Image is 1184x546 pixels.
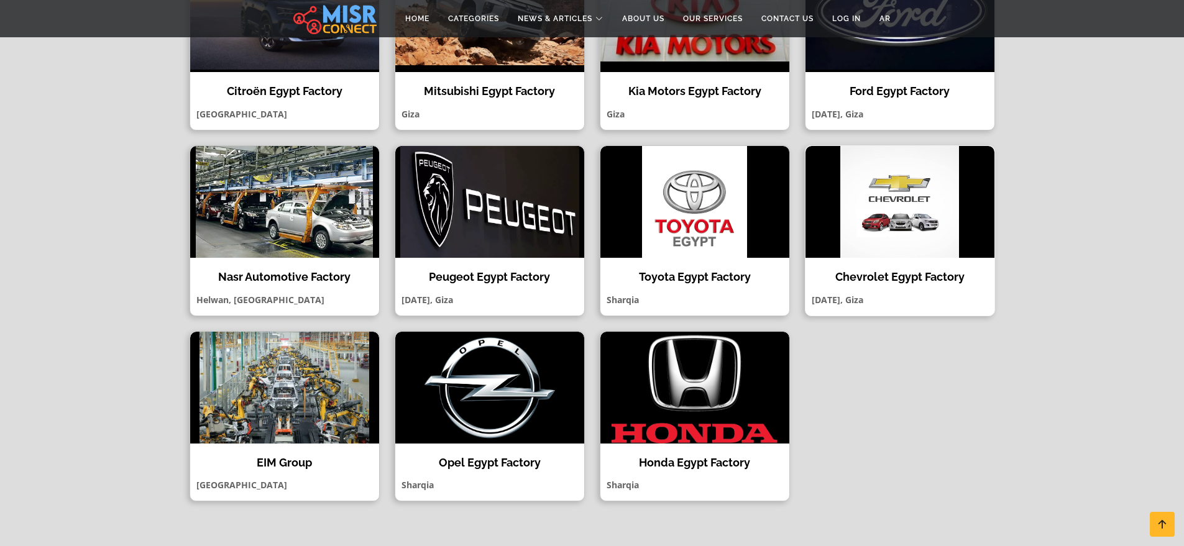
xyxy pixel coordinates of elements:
[395,332,584,444] img: Opel Egypt Factory
[182,145,387,316] a: Nasr Automotive Factory Nasr Automotive Factory Helwan, [GEOGRAPHIC_DATA]
[200,456,370,470] h4: EIM Group
[815,84,985,98] h4: Ford Egypt Factory
[200,270,370,284] h4: Nasr Automotive Factory
[190,478,379,491] p: [GEOGRAPHIC_DATA]
[190,107,379,121] p: [GEOGRAPHIC_DATA]
[600,332,789,444] img: Honda Egypt Factory
[600,478,789,491] p: Sharqia
[870,7,900,30] a: AR
[592,331,797,502] a: Honda Egypt Factory Honda Egypt Factory Sharqia
[823,7,870,30] a: Log in
[395,146,584,258] img: Peugeot Egypt Factory
[387,145,592,316] a: Peugeot Egypt Factory Peugeot Egypt Factory [DATE], Giza
[600,107,789,121] p: Giza
[610,84,780,98] h4: Kia Motors Egypt Factory
[805,146,994,258] img: Chevrolet Egypt Factory
[508,7,613,30] a: News & Articles
[600,293,789,306] p: Sharqia
[674,7,752,30] a: Our Services
[805,107,994,121] p: [DATE], Giza
[395,293,584,306] p: [DATE], Giza
[200,84,370,98] h4: Citroën Egypt Factory
[190,293,379,306] p: Helwan, [GEOGRAPHIC_DATA]
[405,270,575,284] h4: Peugeot Egypt Factory
[592,145,797,316] a: Toyota Egypt Factory Toyota Egypt Factory Sharqia
[387,331,592,502] a: Opel Egypt Factory Opel Egypt Factory Sharqia
[600,146,789,258] img: Toyota Egypt Factory
[395,107,584,121] p: Giza
[182,331,387,502] a: EIM Group EIM Group [GEOGRAPHIC_DATA]
[396,7,439,30] a: Home
[405,456,575,470] h4: Opel Egypt Factory
[395,478,584,491] p: Sharqia
[805,293,994,306] p: [DATE], Giza
[797,145,1003,316] a: Chevrolet Egypt Factory Chevrolet Egypt Factory [DATE], Giza
[610,456,780,470] h4: Honda Egypt Factory
[815,270,985,284] h4: Chevrolet Egypt Factory
[190,146,379,258] img: Nasr Automotive Factory
[293,3,377,34] img: main.misr_connect
[610,270,780,284] h4: Toyota Egypt Factory
[752,7,823,30] a: Contact Us
[439,7,508,30] a: Categories
[518,13,592,24] span: News & Articles
[405,84,575,98] h4: Mitsubishi Egypt Factory
[613,7,674,30] a: About Us
[190,332,379,444] img: EIM Group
